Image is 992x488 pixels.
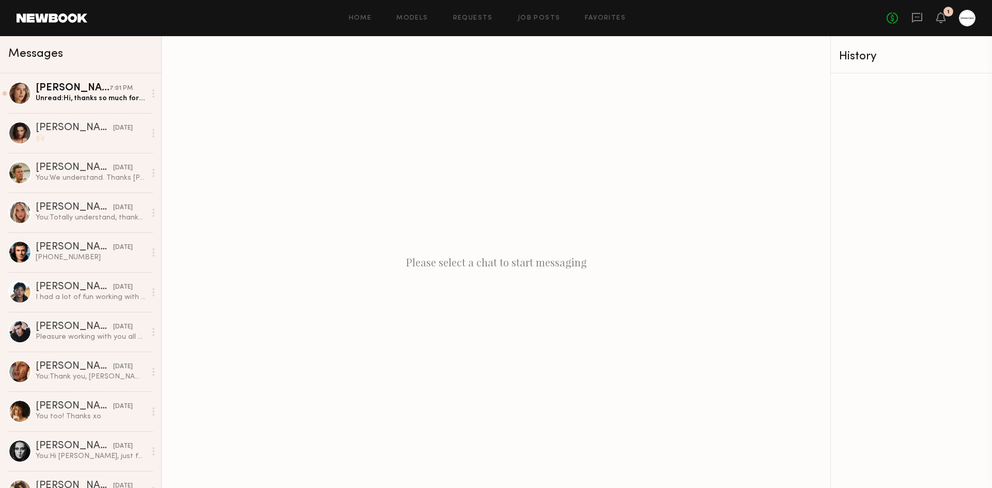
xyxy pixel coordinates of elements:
[36,401,113,412] div: [PERSON_NAME]
[36,361,113,372] div: [PERSON_NAME]
[113,362,133,372] div: [DATE]
[349,15,372,22] a: Home
[110,84,133,93] div: 7:01 PM
[36,451,146,461] div: You: Hi [PERSON_NAME], just following up. Does this work for you?
[36,372,146,382] div: You: Thank you, [PERSON_NAME]!
[396,15,428,22] a: Models
[453,15,493,22] a: Requests
[518,15,561,22] a: Job Posts
[113,203,133,213] div: [DATE]
[36,441,113,451] div: [PERSON_NAME]
[36,282,113,292] div: [PERSON_NAME]
[36,83,110,93] div: [PERSON_NAME]
[113,282,133,292] div: [DATE]
[36,213,146,223] div: You: Totally understand, thanks [PERSON_NAME]!
[113,322,133,332] div: [DATE]
[36,123,113,133] div: [PERSON_NAME]
[36,202,113,213] div: [PERSON_NAME]
[36,133,146,143] div: 🙌🏻
[839,51,984,62] div: History
[36,322,113,332] div: [PERSON_NAME]
[36,292,146,302] div: I had a lot of fun working with you and the team [DATE]. Thank you for the opportunity!
[8,48,63,60] span: Messages
[36,163,113,173] div: [PERSON_NAME]
[36,93,146,103] div: Unread: Hi, thanks so much for reaching out! I’m available on the [DATE] and would be happy to wo...
[113,123,133,133] div: [DATE]
[113,243,133,253] div: [DATE]
[947,9,950,15] div: 1
[113,402,133,412] div: [DATE]
[585,15,626,22] a: Favorites
[36,332,146,342] div: Pleasure working with you all had a blast!
[162,36,830,488] div: Please select a chat to start messaging
[36,412,146,421] div: You too! Thanks xo
[36,242,113,253] div: [PERSON_NAME]
[36,173,146,183] div: You: We understand. Thanks [PERSON_NAME]!
[113,442,133,451] div: [DATE]
[36,253,146,262] div: [PHONE_NUMBER]
[113,163,133,173] div: [DATE]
